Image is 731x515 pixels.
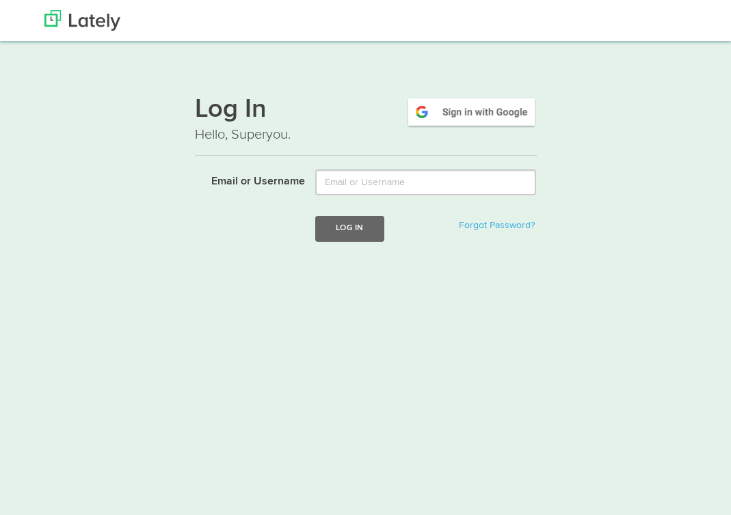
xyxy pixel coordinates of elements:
[459,221,535,230] a: Forgot Password?
[185,169,306,190] label: Email or Username
[315,216,384,241] button: Log In
[195,125,537,145] p: Hello, Superyou.
[195,96,537,125] h1: Log In
[44,10,120,31] img: Lately
[406,96,537,128] img: google-signin.png
[315,169,536,195] input: Email or Username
